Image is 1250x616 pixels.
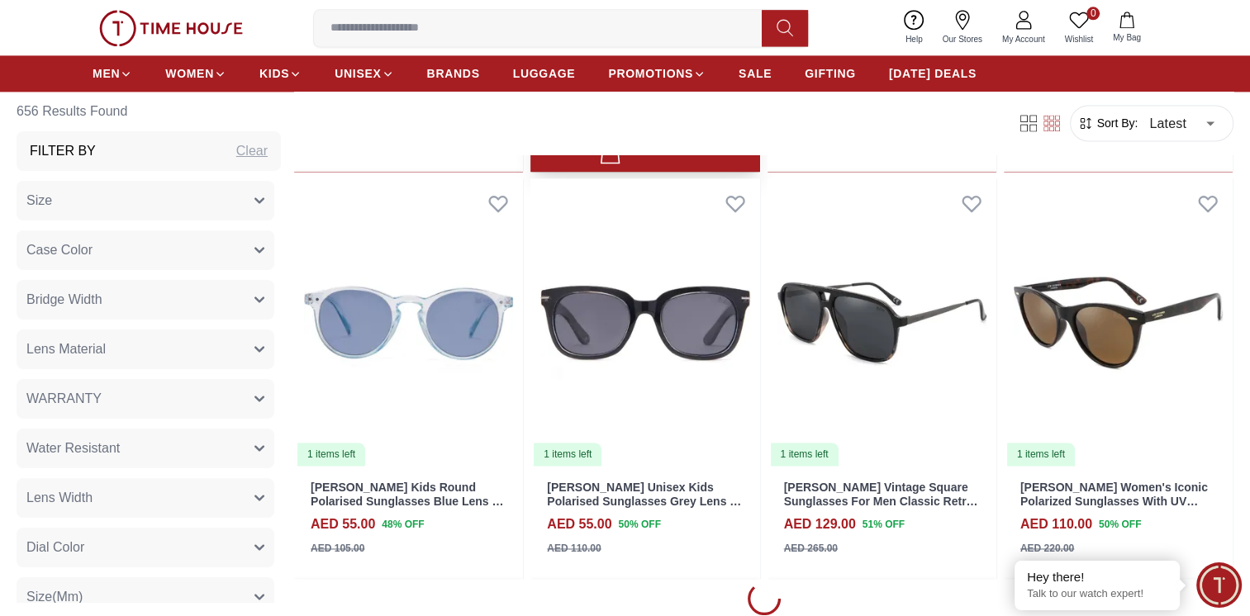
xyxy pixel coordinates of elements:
div: Clear [236,142,268,162]
div: AED 265.00 [784,541,838,556]
span: [DATE] DEALS [889,65,977,82]
button: Water Resistant [17,429,274,469]
button: WARRANTY [17,380,274,419]
div: Chat Widget [1196,562,1242,608]
span: Sort By: [1094,116,1138,132]
button: Dial Color [17,528,274,568]
span: Case Color [26,241,93,261]
div: 1 items left [297,443,365,466]
h6: 656 Results Found [17,92,281,132]
h4: AED 129.00 [784,514,856,534]
span: GIFTING [805,65,856,82]
h4: AED 55.00 [311,514,375,534]
span: Size [26,192,52,211]
span: Lens Width [26,489,93,509]
span: Lens Material [26,340,106,360]
img: Lee Cooper Vintage Square Sunglasses For Men Classic Retro Designer Style -LC1001C03 [768,178,996,467]
button: Lens Material [17,330,274,370]
button: Lens Width [17,479,274,519]
img: Lee Cooper Women's Iconic Polarized Sunglasses With UV Protection - Glam Gifts For Women Worn All... [1004,178,1233,467]
a: [PERSON_NAME] Kids Round Polarised Sunglasses Blue Lens - LCK112C02 [311,481,503,522]
button: Case Color [17,231,274,271]
span: WARRANTY [26,390,102,410]
div: AED 105.00 [311,541,364,556]
a: BRANDS [427,59,480,88]
a: Our Stores [933,7,992,49]
img: Lee Cooper Kids Round Polarised Sunglasses Blue Lens - LCK112C02 [294,178,523,467]
div: AED 110.00 [547,541,601,556]
span: Our Stores [936,33,989,45]
button: My Bag [1103,8,1151,47]
a: LUGGAGE [513,59,576,88]
h3: Filter By [30,142,96,162]
div: Latest [1138,101,1226,147]
span: Dial Color [26,538,84,558]
span: 50 % OFF [1099,517,1141,532]
h4: AED 55.00 [547,514,611,534]
span: WOMEN [165,65,214,82]
div: Hey there! [1027,569,1167,585]
span: My Bag [1106,31,1148,44]
span: LUGGAGE [513,65,576,82]
div: 1 items left [534,443,601,466]
a: 0Wishlist [1055,7,1103,49]
a: Help [896,7,933,49]
span: UNISEX [335,65,381,82]
a: KIDS [259,59,302,88]
span: My Account [996,33,1052,45]
span: 50 % OFF [619,517,661,532]
span: SALE [739,65,772,82]
a: UNISEX [335,59,393,88]
span: KIDS [259,65,289,82]
div: AED 220.00 [1020,541,1074,556]
span: BRANDS [427,65,480,82]
a: Lee Cooper Vintage Square Sunglasses For Men Classic Retro Designer Style -LC1001C031 items left [768,178,996,467]
span: Size(Mm) [26,588,83,608]
a: [PERSON_NAME] Unisex Kids Polarised Sunglasses Grey Lens - LCK116C03 [547,481,741,522]
span: Water Resistant [26,439,120,459]
span: Wishlist [1058,33,1100,45]
span: 48 % OFF [382,517,424,532]
button: Bridge Width [17,281,274,320]
a: Lee Cooper Kids Round Polarised Sunglasses Blue Lens - LCK112C021 items left [294,178,523,467]
a: [DATE] DEALS [889,59,977,88]
span: 51 % OFF [863,517,905,532]
span: MEN [93,65,120,82]
span: PROMOTIONS [608,65,693,82]
a: MEN [93,59,132,88]
a: PROMOTIONS [608,59,706,88]
a: SALE [739,59,772,88]
span: Bridge Width [26,291,102,310]
img: ... [99,10,243,46]
p: Talk to our watch expert! [1027,587,1167,601]
a: [PERSON_NAME] Vintage Square Sunglasses For Men Classic Retro Designer Style -LC1001C03 [784,481,978,522]
span: 0 [1086,7,1100,20]
h4: AED 110.00 [1020,514,1092,534]
div: 1 items left [771,443,839,466]
button: Sort By: [1077,116,1138,132]
a: WOMEN [165,59,226,88]
div: 1 items left [1007,443,1075,466]
span: Help [899,33,929,45]
a: Lee Cooper Unisex Kids Polarised Sunglasses Grey Lens - LCK116C031 items left [530,178,759,467]
a: GIFTING [805,59,856,88]
img: Lee Cooper Unisex Kids Polarised Sunglasses Grey Lens - LCK116C03 [530,178,759,467]
button: Size [17,182,274,221]
a: [PERSON_NAME] Women's Iconic Polarized Sunglasses With UV Protection - Glam Gifts For Women Worn ... [1020,481,1213,535]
